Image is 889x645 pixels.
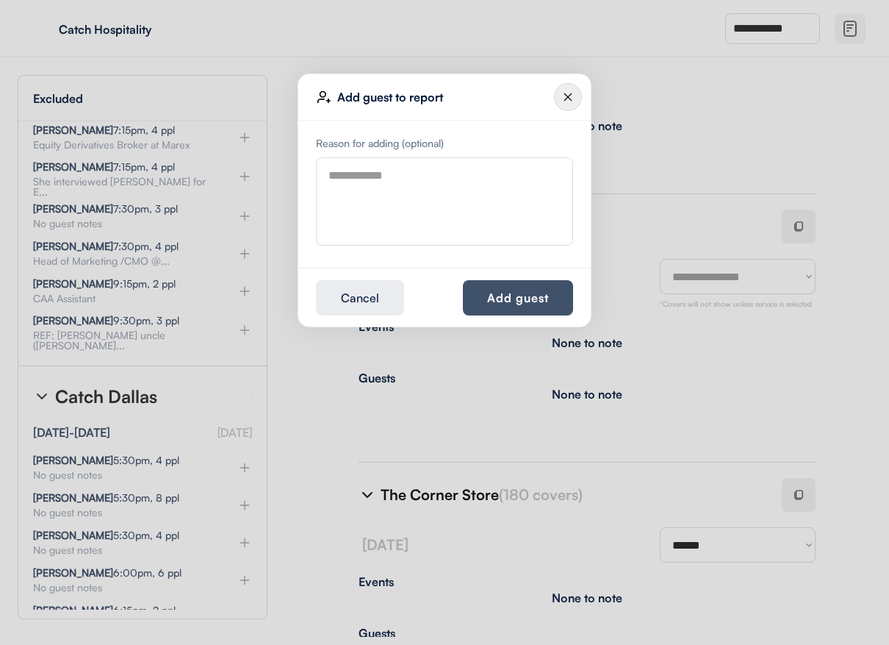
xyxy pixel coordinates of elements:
div: Add guest to report [337,91,554,103]
img: user-plus-01.svg [317,90,331,104]
div: Reason for adding (optional) [316,138,573,149]
button: Add guest [463,280,573,316]
button: Cancel [316,280,404,316]
img: Group%2010124643.svg [554,83,582,111]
